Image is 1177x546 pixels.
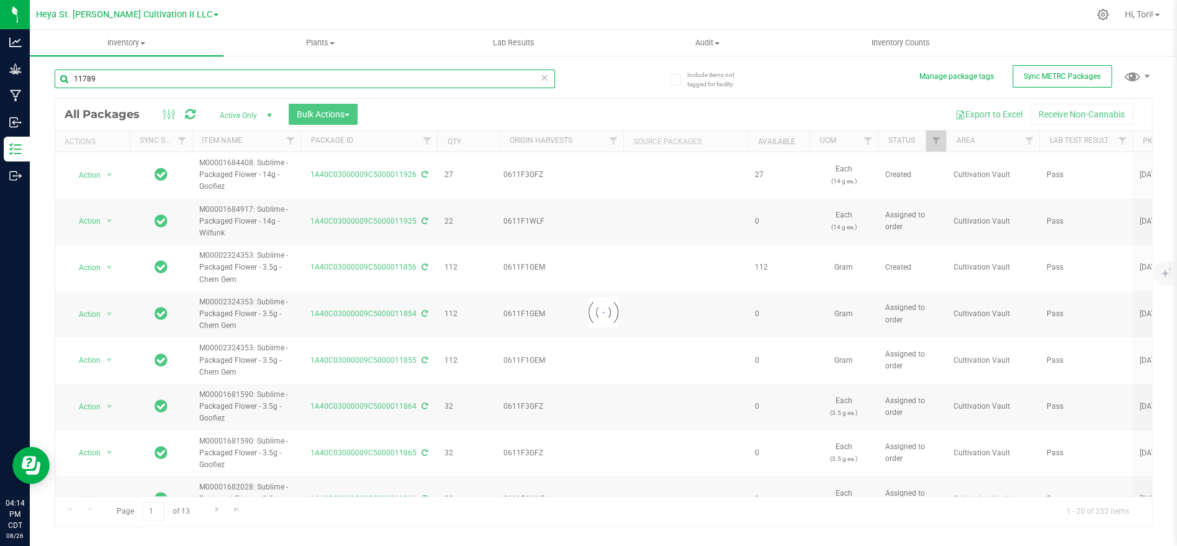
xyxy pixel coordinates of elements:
button: Manage package tags [919,71,994,82]
inline-svg: Inbound [9,116,22,129]
a: Audit [610,30,804,56]
inline-svg: Grow [9,63,22,75]
span: Lab Results [476,37,551,48]
inline-svg: Inventory [9,143,22,155]
p: 04:14 PM CDT [6,498,24,531]
a: Plants [223,30,417,56]
span: Plants [224,37,417,48]
iframe: Resource center [12,447,50,484]
button: Sync METRC Packages [1012,65,1112,88]
span: Include items not tagged for facility [687,70,749,89]
inline-svg: Outbound [9,170,22,182]
inline-svg: Manufacturing [9,89,22,102]
a: Inventory Counts [804,30,998,56]
p: 08/26 [6,531,24,540]
span: Heya St. [PERSON_NAME] Cultivation II LLC [36,9,212,20]
span: Clear [540,70,549,86]
span: Inventory [30,37,223,48]
a: Inventory [30,30,223,56]
span: Audit [611,37,803,48]
div: Manage settings [1095,9,1111,20]
a: Lab Results [417,30,611,56]
input: Search Package ID, Item Name, SKU, Lot or Part Number... [55,70,555,88]
span: Hi, Tori! [1125,9,1153,19]
span: Inventory Counts [855,37,947,48]
span: Sync METRC Packages [1024,72,1101,81]
inline-svg: Analytics [9,36,22,48]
